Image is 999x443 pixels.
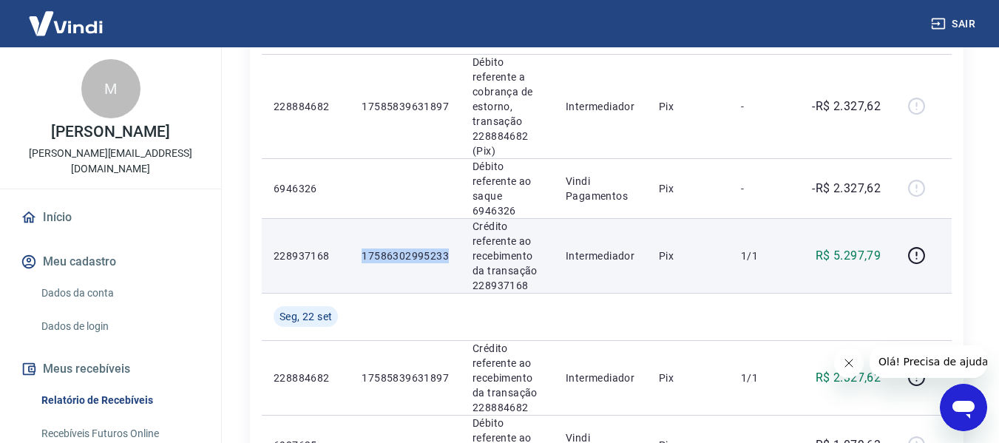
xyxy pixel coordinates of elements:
p: Pix [659,99,717,114]
p: Intermediador [566,248,635,263]
p: 6946326 [274,181,338,196]
div: M [81,59,140,118]
p: 228884682 [274,99,338,114]
span: Olá! Precisa de ajuda? [9,10,124,22]
p: 17585839631897 [362,371,449,385]
p: Intermediador [566,371,635,385]
p: Débito referente a cobrança de estorno, transação 228884682 (Pix) [473,55,542,158]
p: [PERSON_NAME] [51,124,169,140]
p: 1/1 [741,371,785,385]
a: Início [18,201,203,234]
p: Pix [659,181,717,196]
p: Intermediador [566,99,635,114]
p: Crédito referente ao recebimento da transação 228884682 [473,341,542,415]
p: - [741,181,785,196]
p: 17586302995233 [362,248,449,263]
button: Sair [928,10,981,38]
span: Seg, 22 set [280,309,332,324]
iframe: Mensagem da empresa [870,345,987,378]
p: R$ 5.297,79 [816,247,881,265]
p: Crédito referente ao recebimento da transação 228937168 [473,219,542,293]
iframe: Fechar mensagem [834,348,864,378]
a: Relatório de Recebíveis [35,385,203,416]
p: Pix [659,371,717,385]
p: 1/1 [741,248,785,263]
p: 228937168 [274,248,338,263]
p: Pix [659,248,717,263]
p: R$ 2.327,62 [816,369,881,387]
p: [PERSON_NAME][EMAIL_ADDRESS][DOMAIN_NAME] [12,146,209,177]
p: 228884682 [274,371,338,385]
p: 17585839631897 [362,99,449,114]
iframe: Botão para abrir a janela de mensagens [940,384,987,431]
img: Vindi [18,1,114,46]
button: Meus recebíveis [18,353,203,385]
p: -R$ 2.327,62 [812,180,881,197]
a: Dados da conta [35,278,203,308]
p: Débito referente ao saque 6946326 [473,159,542,218]
button: Meu cadastro [18,246,203,278]
p: Vindi Pagamentos [566,174,635,203]
p: - [741,99,785,114]
p: -R$ 2.327,62 [812,98,881,115]
a: Dados de login [35,311,203,342]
